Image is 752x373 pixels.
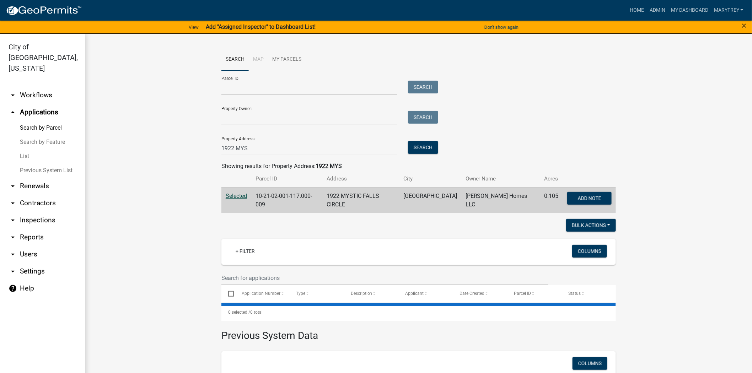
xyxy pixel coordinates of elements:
[578,195,601,201] span: Add Note
[206,23,316,30] strong: Add "Assigned Inspector" to Dashboard List!
[9,108,17,117] i: arrow_drop_up
[230,245,260,258] a: + Filter
[221,285,235,302] datatable-header-cell: Select
[408,141,438,154] button: Search
[228,310,250,315] span: 0 selected /
[9,284,17,293] i: help
[568,291,581,296] span: Status
[9,233,17,242] i: arrow_drop_down
[251,171,322,187] th: Parcel ID
[221,303,616,321] div: 0 total
[235,285,289,302] datatable-header-cell: Application Number
[627,4,647,17] a: Home
[668,4,711,17] a: My Dashboard
[507,285,562,302] datatable-header-cell: Parcel ID
[268,48,306,71] a: My Parcels
[567,192,612,205] button: Add Note
[514,291,531,296] span: Parcel ID
[9,199,17,207] i: arrow_drop_down
[221,271,548,285] input: Search for applications
[289,285,344,302] datatable-header-cell: Type
[540,187,563,213] td: 0.105
[251,187,322,213] td: 10-21-02-001-117.000-009
[540,171,563,187] th: Acres
[221,48,249,71] a: Search
[573,357,607,370] button: Columns
[322,187,399,213] td: 1922 MYSTIC FALLS CIRCLE
[9,91,17,99] i: arrow_drop_down
[296,291,306,296] span: Type
[453,285,507,302] datatable-header-cell: Date Created
[408,111,438,124] button: Search
[408,81,438,93] button: Search
[399,171,461,187] th: City
[711,4,746,17] a: MaryFrey
[322,171,399,187] th: Address
[221,162,616,171] div: Showing results for Property Address:
[9,216,17,225] i: arrow_drop_down
[461,187,540,213] td: [PERSON_NAME] Homes LLC
[742,21,747,31] span: ×
[9,267,17,276] i: arrow_drop_down
[742,21,747,30] button: Close
[344,285,398,302] datatable-header-cell: Description
[647,4,668,17] a: Admin
[399,187,461,213] td: [GEOGRAPHIC_DATA]
[316,163,342,169] strong: 1922 MYS
[186,21,202,33] a: View
[221,321,616,343] h3: Previous System Data
[405,291,424,296] span: Applicant
[566,219,616,232] button: Bulk Actions
[242,291,281,296] span: Application Number
[460,291,484,296] span: Date Created
[9,182,17,190] i: arrow_drop_down
[398,285,453,302] datatable-header-cell: Applicant
[226,193,247,199] a: Selected
[351,291,372,296] span: Description
[482,21,521,33] button: Don't show again
[9,250,17,259] i: arrow_drop_down
[461,171,540,187] th: Owner Name
[572,245,607,258] button: Columns
[562,285,616,302] datatable-header-cell: Status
